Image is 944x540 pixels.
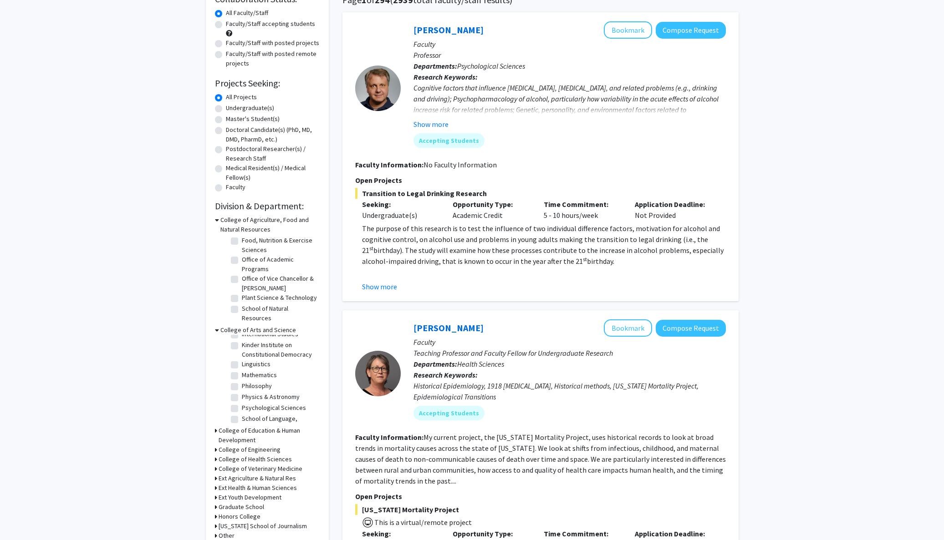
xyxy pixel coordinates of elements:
b: Departments: [413,359,457,368]
label: All Faculty/Staff [226,8,268,18]
label: Psychological Sciences [242,403,306,413]
p: Professor [413,50,726,61]
h3: Ext Agriculture & Natural Res [219,474,296,483]
button: Add Denis McCarthy to Bookmarks [604,21,652,39]
button: Show more [362,281,397,292]
label: Mathematics [242,370,277,380]
button: Add Carolyn Orbann to Bookmarks [604,319,652,337]
p: Open Projects [355,175,726,186]
label: Faculty/Staff accepting students [226,19,315,29]
h3: Honors College [219,512,260,521]
h3: College of Agriculture, Food and Natural Resources [220,215,320,234]
label: Office of Academic Programs [242,255,317,274]
b: Research Keywords: [413,370,478,379]
a: [PERSON_NAME] [413,24,484,35]
p: Application Deadline: [635,528,712,539]
b: Research Keywords: [413,72,478,81]
b: Departments: [413,61,457,71]
span: birthday). The study will examine how these processes contribute to the increase in alcohol probl... [362,246,724,266]
iframe: Chat [7,499,39,533]
p: Faculty [413,337,726,348]
h2: Projects Seeking: [215,78,320,89]
fg-read-more: My current project, the [US_STATE] Mortality Project, uses historical records to look at broad tr... [355,433,726,485]
div: 5 - 10 hours/week [537,199,628,221]
mat-chip: Accepting Students [413,406,485,420]
label: Office of Vice Chancellor & [PERSON_NAME] [242,274,317,293]
b: Faculty Information: [355,160,424,169]
label: Medical Resident(s) / Medical Fellow(s) [226,163,320,182]
span: This is a virtual/remote project [373,518,472,527]
div: Historical Epidemiology, 1918 [MEDICAL_DATA], Historical methods, [US_STATE] Mortality Project, E... [413,380,726,402]
span: The purpose of this research is to test the influence of two individual difference factors, motiv... [362,224,720,255]
span: No Faculty Information [424,160,497,169]
label: Undergraduate(s) [226,103,274,113]
span: Psychological Sciences [457,61,525,71]
h3: College of Education & Human Development [219,426,320,445]
p: Application Deadline: [635,199,712,210]
p: Time Commitment: [544,199,621,210]
p: Opportunity Type: [453,199,530,210]
mat-chip: Accepting Students [413,133,485,148]
label: Linguistics [242,359,270,369]
h3: College of Veterinary Medicine [219,464,302,474]
label: Faculty [226,182,245,192]
label: Kinder Institute on Constitutional Democracy [242,340,317,359]
label: All Projects [226,92,257,102]
b: Faculty Information: [355,433,424,442]
h3: Graduate School [219,502,264,512]
h3: Ext Health & Human Sciences [219,483,297,493]
div: Cognitive factors that influence [MEDICAL_DATA], [MEDICAL_DATA], and related problems (e.g., drin... [413,82,726,126]
p: Teaching Professor and Faculty Fellow for Undergraduate Research [413,348,726,358]
p: Opportunity Type: [453,528,530,539]
a: [PERSON_NAME] [413,322,484,333]
button: Compose Request to Carolyn Orbann [656,320,726,337]
p: Open Projects [355,491,726,502]
h3: College of Engineering [219,445,281,454]
h3: College of Arts and Science [220,325,296,335]
span: Health Sciences [457,359,504,368]
p: Seeking: [362,528,439,539]
label: Faculty/Staff with posted remote projects [226,49,320,68]
div: Not Provided [628,199,719,221]
label: Food, Nutrition & Exercise Sciences [242,236,317,255]
h3: [US_STATE] School of Journalism [219,521,307,531]
div: Academic Credit [446,199,537,221]
label: Physics & Astronomy [242,392,300,402]
label: Philosophy [242,381,272,391]
label: School of Natural Resources [242,304,317,323]
label: Doctoral Candidate(s) (PhD, MD, DMD, PharmD, etc.) [226,125,320,144]
span: birthday. [587,257,614,266]
h3: Ext Youth Development [219,493,281,502]
span: Transition to Legal Drinking Research [355,188,726,199]
label: School of Language, Literatures, & Cultures [242,414,317,433]
label: Plant Science & Technology [242,293,317,303]
div: Undergraduate(s) [362,210,439,221]
button: Show more [413,119,449,130]
p: Faculty [413,39,726,50]
label: Master's Student(s) [226,114,280,124]
p: Time Commitment: [544,528,621,539]
p: Seeking: [362,199,439,210]
label: Faculty/Staff with posted projects [226,38,319,48]
label: Postdoctoral Researcher(s) / Research Staff [226,144,320,163]
h2: Division & Department: [215,201,320,212]
sup: st [369,245,373,252]
span: [US_STATE] Mortality Project [355,504,726,515]
h3: College of Health Sciences [219,454,292,464]
sup: st [583,256,587,262]
button: Compose Request to Denis McCarthy [656,22,726,39]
